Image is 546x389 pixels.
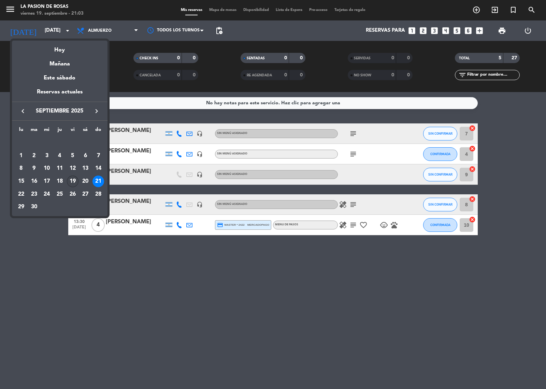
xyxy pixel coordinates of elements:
[79,175,92,188] td: 20 de septiembre de 2025
[15,126,28,136] th: lunes
[92,150,104,162] div: 7
[19,107,27,115] i: keyboard_arrow_left
[15,201,27,213] div: 29
[92,188,105,201] td: 28 de septiembre de 2025
[54,150,66,162] div: 4
[15,188,28,201] td: 22 de septiembre de 2025
[79,126,92,136] th: sábado
[40,188,53,201] td: 24 de septiembre de 2025
[28,175,41,188] td: 16 de septiembre de 2025
[53,188,66,201] td: 25 de septiembre de 2025
[40,149,53,162] td: 3 de septiembre de 2025
[66,149,79,162] td: 5 de septiembre de 2025
[15,150,27,162] div: 1
[92,189,104,200] div: 28
[53,126,66,136] th: jueves
[80,163,91,174] div: 13
[53,149,66,162] td: 4 de septiembre de 2025
[41,176,53,187] div: 17
[29,107,90,116] span: septiembre 2025
[92,162,105,175] td: 14 de septiembre de 2025
[28,126,41,136] th: martes
[15,175,28,188] td: 15 de septiembre de 2025
[66,175,79,188] td: 19 de septiembre de 2025
[40,175,53,188] td: 17 de septiembre de 2025
[41,150,53,162] div: 3
[15,136,105,149] td: SEP.
[92,176,104,187] div: 21
[15,189,27,200] div: 22
[28,176,40,187] div: 16
[41,163,53,174] div: 10
[80,176,91,187] div: 20
[54,163,66,174] div: 11
[92,163,104,174] div: 14
[79,162,92,175] td: 13 de septiembre de 2025
[28,189,40,200] div: 23
[41,189,53,200] div: 24
[92,107,101,115] i: keyboard_arrow_right
[92,175,105,188] td: 21 de septiembre de 2025
[15,149,28,162] td: 1 de septiembre de 2025
[40,126,53,136] th: miércoles
[28,162,41,175] td: 9 de septiembre de 2025
[92,149,105,162] td: 7 de septiembre de 2025
[15,176,27,187] div: 15
[28,188,41,201] td: 23 de septiembre de 2025
[28,163,40,174] div: 9
[53,175,66,188] td: 18 de septiembre de 2025
[12,41,107,55] div: Hoy
[53,162,66,175] td: 11 de septiembre de 2025
[15,201,28,214] td: 29 de septiembre de 2025
[67,150,78,162] div: 5
[79,188,92,201] td: 27 de septiembre de 2025
[12,88,107,102] div: Reservas actuales
[79,149,92,162] td: 6 de septiembre de 2025
[28,150,40,162] div: 2
[80,150,91,162] div: 6
[28,149,41,162] td: 2 de septiembre de 2025
[92,126,105,136] th: domingo
[80,189,91,200] div: 27
[40,162,53,175] td: 10 de septiembre de 2025
[67,163,78,174] div: 12
[66,126,79,136] th: viernes
[66,188,79,201] td: 26 de septiembre de 2025
[28,201,41,214] td: 30 de septiembre de 2025
[17,107,29,116] button: keyboard_arrow_left
[12,55,107,69] div: Mañana
[54,176,66,187] div: 18
[15,162,28,175] td: 8 de septiembre de 2025
[28,201,40,213] div: 30
[67,189,78,200] div: 26
[67,176,78,187] div: 19
[90,107,103,116] button: keyboard_arrow_right
[54,189,66,200] div: 25
[66,162,79,175] td: 12 de septiembre de 2025
[15,163,27,174] div: 8
[12,69,107,88] div: Este sábado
